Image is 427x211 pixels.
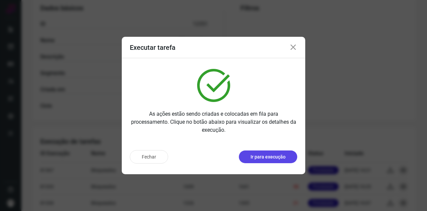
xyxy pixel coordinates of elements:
img: verified.svg [197,69,230,102]
button: Fechar [130,150,168,164]
p: As ações estão sendo criadas e colocadas em fila para processamento. Clique no botão abaixo para ... [130,110,297,134]
button: Ir para execução [239,150,297,163]
h3: Executar tarefa [130,43,175,51]
p: Ir para execução [251,153,286,161]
